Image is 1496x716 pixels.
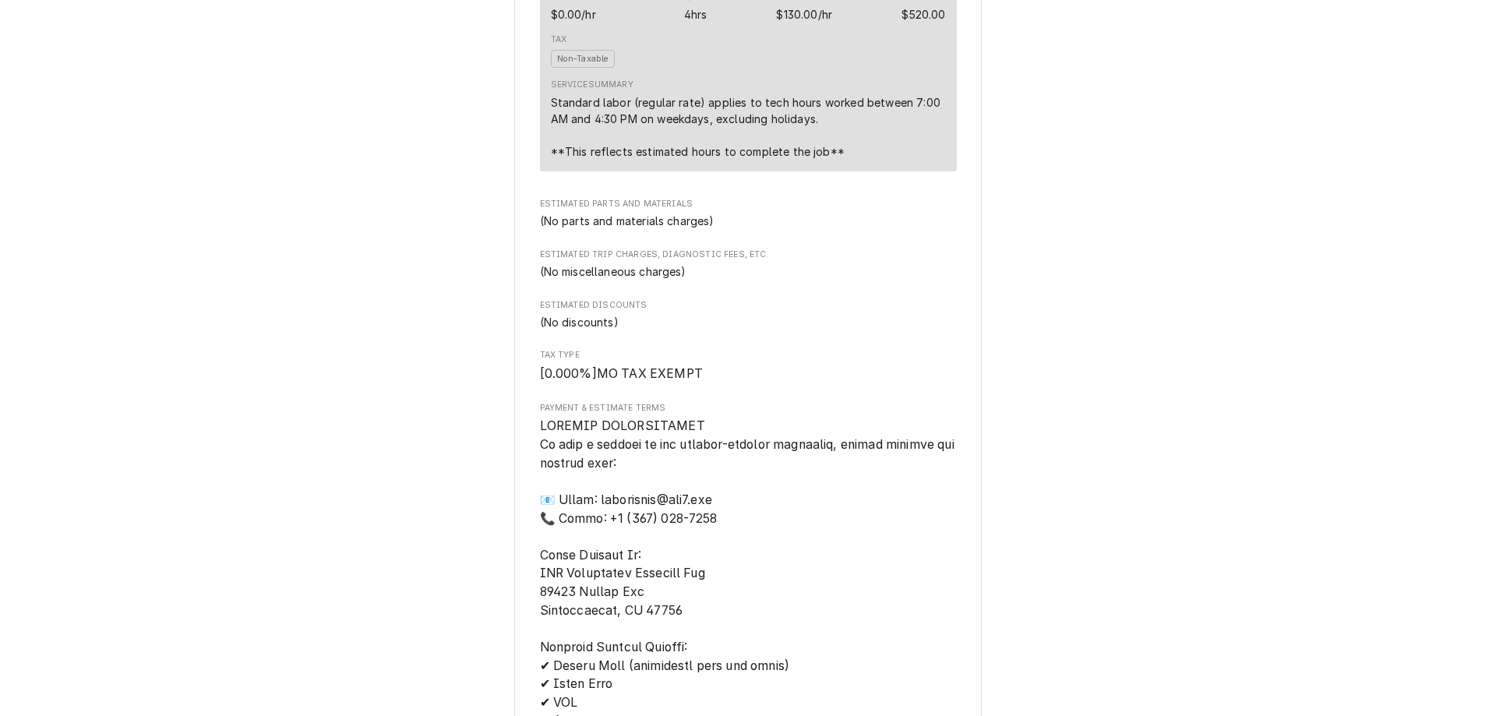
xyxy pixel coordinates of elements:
[540,249,957,280] div: Estimated Trip Charges, Diagnostic Fees, etc.
[901,6,945,23] div: Amount
[540,249,957,261] span: Estimated Trip Charges, Diagnostic Fees, etc.
[551,34,566,46] div: Tax
[684,6,707,23] div: Quantity
[551,79,633,91] div: Service Summary
[540,299,957,330] div: Estimated Discounts
[776,6,832,23] div: Price
[540,349,957,362] span: Tax Type
[540,402,957,414] span: Payment & Estimate Terms
[551,50,616,68] span: Non-Taxable
[540,365,957,383] span: Tax Type
[551,94,946,160] div: Standard labor (regular rate) applies to tech hours worked between 7:00 AM and 4:30 PM on weekday...
[540,314,957,330] div: Estimated Discounts List
[551,6,596,23] div: Cost
[540,299,957,312] span: Estimated Discounts
[540,349,957,383] div: Tax Type
[540,263,957,280] div: Estimated Trip Charges, Diagnostic Fees, etc. List
[540,366,703,381] span: [ 0.000 %] MO TAX EXEMPT
[540,198,957,229] div: Estimated Parts and Materials
[540,213,957,229] div: Estimated Parts and Materials List
[540,198,957,210] span: Estimated Parts and Materials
